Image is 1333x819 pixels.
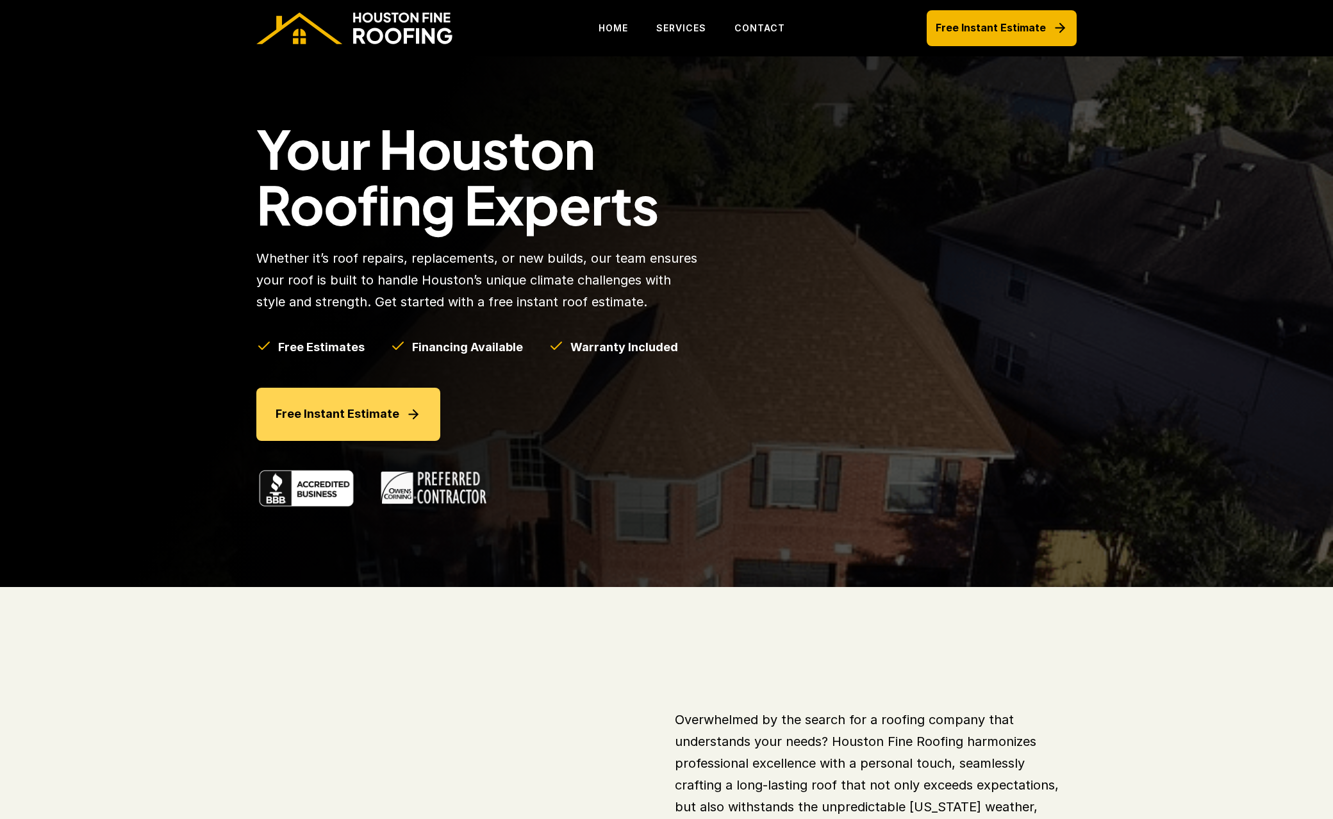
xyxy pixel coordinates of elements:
[936,19,1046,37] p: Free Instant Estimate
[570,339,678,355] h5: Warranty Included
[278,339,365,355] h5: Free Estimates
[412,339,523,355] h5: Financing Available
[927,10,1077,45] a: Free Instant Estimate
[734,21,785,36] p: CONTACT
[656,21,706,36] p: SERVICES
[256,247,700,313] p: Whether it’s roof repairs, replacements, or new builds, our team ensures your roof is built to ha...
[599,21,628,36] p: HOME
[256,120,773,232] h1: Your Houston Roofing Experts
[276,404,399,424] p: Free Instant Estimate
[256,388,440,441] a: Free Instant Estimate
